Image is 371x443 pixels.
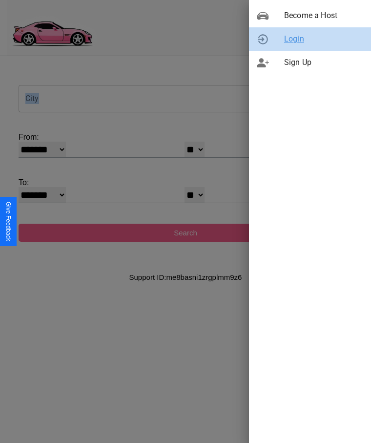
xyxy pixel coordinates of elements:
[284,10,363,21] span: Become a Host
[249,51,371,74] div: Sign Up
[284,57,363,68] span: Sign Up
[249,4,371,27] div: Become a Host
[284,33,363,45] span: Login
[249,27,371,51] div: Login
[5,202,12,241] div: Give Feedback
